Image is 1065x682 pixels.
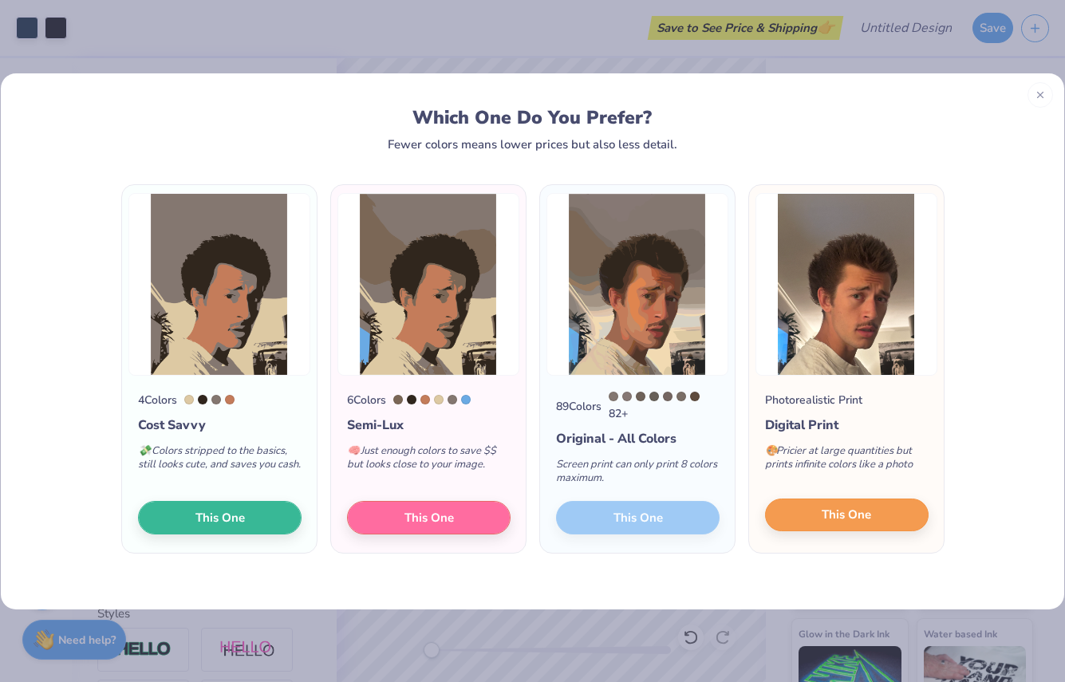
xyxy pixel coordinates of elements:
[765,443,778,458] span: 🎨
[138,392,177,408] div: 4 Colors
[546,193,728,376] img: 89 color option
[211,395,221,404] div: Warm Gray 9 C
[195,508,244,526] span: This One
[609,392,720,422] div: 82 +
[765,416,929,435] div: Digital Print
[138,435,302,487] div: Colors stripped to the basics, still looks cute, and saves you cash.
[393,395,403,404] div: 7531 C
[138,501,302,534] button: This One
[388,138,677,151] div: Fewer colors means lower prices but also less detail.
[765,499,929,532] button: This One
[822,506,871,524] span: This One
[649,392,659,401] div: 405 C
[407,395,416,404] div: Black 4 C
[184,395,194,404] div: 468 C
[676,392,686,401] div: Warm Gray 10 C
[347,416,511,435] div: Semi-Lux
[556,398,602,415] div: 89 Colors
[337,193,519,376] img: 6 color option
[461,395,471,404] div: 284 C
[347,443,360,458] span: 🧠
[609,392,618,401] div: Warm Gray 9 C
[636,392,645,401] div: Warm Gray 11 C
[225,395,235,404] div: 7591 C
[690,392,700,401] div: 7519 C
[448,395,457,404] div: Warm Gray 9 C
[755,193,937,376] img: Photorealistic preview
[663,392,673,401] div: 410 C
[556,448,720,501] div: Screen print can only print 8 colors maximum.
[556,429,720,448] div: Original - All Colors
[128,193,310,376] img: 4 color option
[420,395,430,404] div: 7591 C
[622,392,632,401] div: 409 C
[347,392,386,408] div: 6 Colors
[347,435,511,487] div: Just enough colors to save $$ but looks close to your image.
[765,435,929,487] div: Pricier at large quantities but prints infinite colors like a photo
[434,395,444,404] div: 468 C
[138,416,302,435] div: Cost Savvy
[347,501,511,534] button: This One
[765,392,862,408] div: Photorealistic Print
[198,395,207,404] div: Black 4 C
[45,107,1021,128] div: Which One Do You Prefer?
[138,443,151,458] span: 💸
[404,508,453,526] span: This One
